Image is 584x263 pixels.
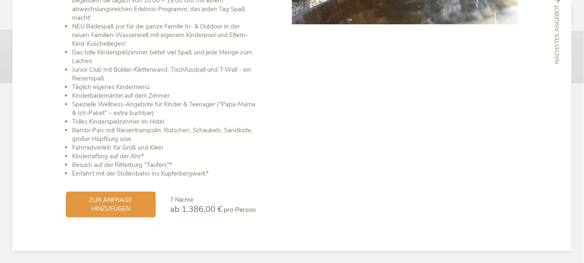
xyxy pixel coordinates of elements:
li: Tolles Kinderspielzimmer im Hotel [72,117,256,126]
span: nächstes Angebot [553,5,561,64]
li: Besuch auf der Ritterburg "Taufers"* [72,161,256,169]
li: Spezielle Wellness-Angebote für Kinder & Teenager ("Papa-Mama & Ich-Paket" – extra buchbar) [72,100,256,117]
span: 7 Nächte [170,196,193,204]
span: zur Anfrage hinzufügen [74,196,147,213]
li: Junior Club mit Bolder-Kletterwand, Tischfussball und T-Wall - ein Riesenspaß [72,66,256,83]
span: ab 1.386,00 € [170,204,222,215]
span: pro Person [224,205,256,214]
li: Fahrradverleih für Groß und Klein [72,143,256,152]
b: NEU: [72,22,86,31]
li: Das tolle Kinderspielzimmer bietet viel Spaß und jede Menge zum Lachen [72,48,256,66]
li: Einfahrt mit der Stollenbahn ins Kupferbergwerk* [72,169,256,178]
li: Badespaß pur für die ganze Familie In- & Outdoor in der neuen Familien-Wasserwelt mit eigenem Kin... [72,22,256,48]
li: Kinderbademäntel auf dem Zimmer [72,92,256,100]
li: Bambi-Parc mit Riesentrampolin, Rutschen, Schaukeln, Sandkiste, großer Hüpfburg usw. [72,126,256,143]
li: Täglich eigenes Kindermenü [72,83,256,92]
li: Kinderrafting auf der Ahr* [72,152,256,161]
